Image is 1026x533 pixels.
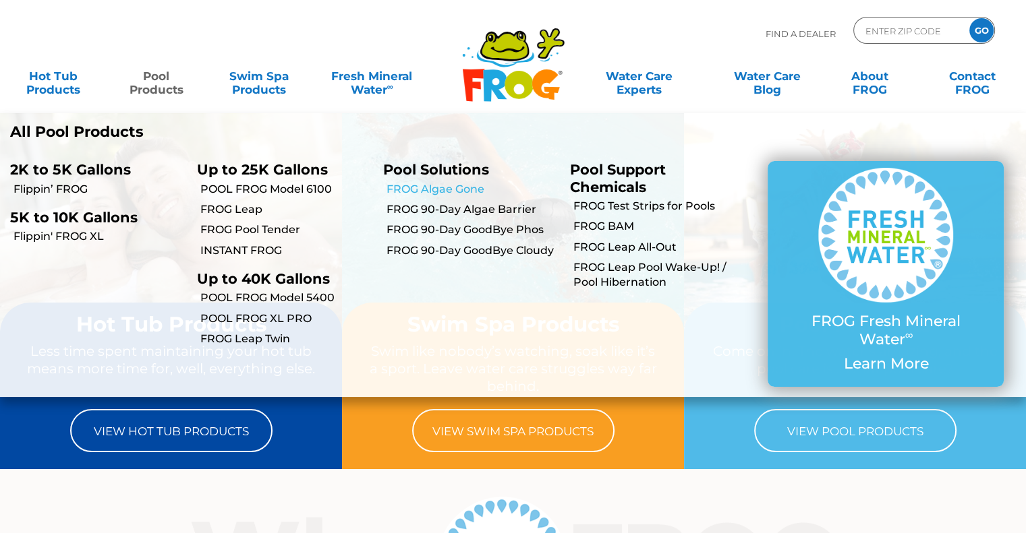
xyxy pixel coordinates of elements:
[795,355,977,373] p: Learn More
[13,229,187,244] a: Flippin' FROG XL
[795,313,977,348] p: FROG Fresh Mineral Water
[795,168,977,379] a: FROG Fresh Mineral Water∞ Learn More
[387,82,393,92] sup: ∞
[200,311,374,326] a: POOL FROG XL PRO
[573,219,747,234] a: FROG BAM
[905,328,913,342] sup: ∞
[116,63,196,90] a: PoolProducts
[70,409,273,452] a: View Hot Tub Products
[864,21,955,40] input: Zip Code Form
[200,332,374,346] a: FROG Leap Twin
[197,161,364,178] p: Up to 25K Gallons
[13,63,93,90] a: Hot TubProducts
[10,161,177,178] p: 2K to 5K Gallons
[754,409,957,452] a: View Pool Products
[412,409,615,452] a: View Swim Spa Products
[13,182,187,197] a: Flippin’ FROG
[830,63,909,90] a: AboutFROG
[573,240,747,255] a: FROG Leap All-Out
[387,243,560,258] a: FROG 90-Day GoodBye Cloudy
[322,63,422,90] a: Fresh MineralWater∞
[387,202,560,217] a: FROG 90-Day Algae Barrier
[969,18,994,42] input: GO
[383,161,489,178] a: Pool Solutions
[570,161,737,195] p: Pool Support Chemicals
[573,199,747,214] a: FROG Test Strips for Pools
[197,270,364,287] p: Up to 40K Gallons
[200,290,374,305] a: POOL FROG Model 5400
[10,123,503,141] a: All Pool Products
[200,182,374,197] a: POOL FROG Model 6100
[200,202,374,217] a: FROG Leap
[200,222,374,237] a: FROG Pool Tender
[933,63,1013,90] a: ContactFROG
[10,209,177,226] p: 5K to 10K Gallons
[573,260,747,290] a: FROG Leap Pool Wake-Up! / Pool Hibernation
[727,63,807,90] a: Water CareBlog
[219,63,299,90] a: Swim SpaProducts
[766,17,836,51] p: Find A Dealer
[387,182,560,197] a: FROG Algae Gone
[200,243,374,258] a: INSTANT FROG
[387,222,560,237] a: FROG 90-Day GoodBye Phos
[574,63,704,90] a: Water CareExperts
